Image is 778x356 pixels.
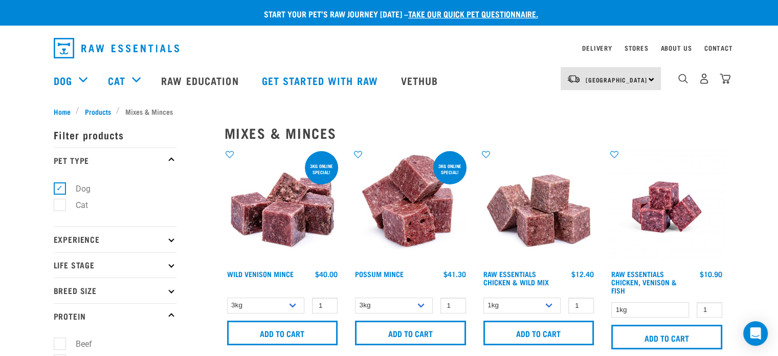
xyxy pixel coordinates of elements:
a: Cat [108,73,125,88]
input: 1 [312,298,338,313]
a: Raw Essentials Chicken & Wild Mix [483,272,549,284]
input: 1 [568,298,594,313]
img: user.png [699,73,709,84]
img: home-icon-1@2x.png [678,74,688,83]
input: Add to cart [227,321,338,345]
a: Get started with Raw [252,60,391,101]
a: Products [79,106,116,117]
input: Add to cart [483,321,594,345]
img: van-moving.png [567,74,581,83]
input: Add to cart [355,321,466,345]
div: $12.40 [571,270,594,278]
a: Contact [704,46,733,50]
label: Beef [59,338,96,350]
a: take our quick pet questionnaire. [408,11,538,16]
a: Home [54,106,76,117]
p: Filter products [54,122,176,148]
a: Wild Venison Mince [227,272,294,276]
span: Products [85,106,111,117]
p: Protein [54,303,176,329]
div: $10.90 [700,270,722,278]
span: Home [54,106,71,117]
img: Raw Essentials Logo [54,38,179,58]
label: Dog [59,182,95,195]
a: About Us [660,46,692,50]
input: Add to cart [611,325,722,349]
nav: dropdown navigation [46,34,733,62]
img: Pile Of Cubed Chicken Wild Meat Mix [481,149,597,265]
p: Experience [54,226,176,252]
a: Stores [625,46,649,50]
a: Dog [54,73,72,88]
span: [GEOGRAPHIC_DATA] [586,78,648,81]
div: $40.00 [315,270,338,278]
a: Raw Essentials Chicken, Venison & Fish [611,272,677,292]
h2: Mixes & Minces [225,125,725,141]
a: Delivery [582,46,612,50]
img: Pile Of Cubed Wild Venison Mince For Pets [225,149,341,265]
div: $41.30 [443,270,466,278]
p: Pet Type [54,148,176,173]
div: 3kg online special! [433,158,466,180]
img: 1102 Possum Mince 01 [352,149,469,265]
input: 1 [440,298,466,313]
a: Raw Education [151,60,251,101]
label: Cat [59,199,92,212]
a: Possum Mince [355,272,404,276]
img: Chicken Venison mix 1655 [609,149,725,265]
img: home-icon@2x.png [720,73,730,84]
input: 1 [697,302,722,318]
nav: breadcrumbs [54,106,725,117]
p: Life Stage [54,252,176,278]
div: 3kg online special! [305,158,338,180]
div: Open Intercom Messenger [743,321,768,346]
p: Breed Size [54,278,176,303]
a: Vethub [391,60,451,101]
